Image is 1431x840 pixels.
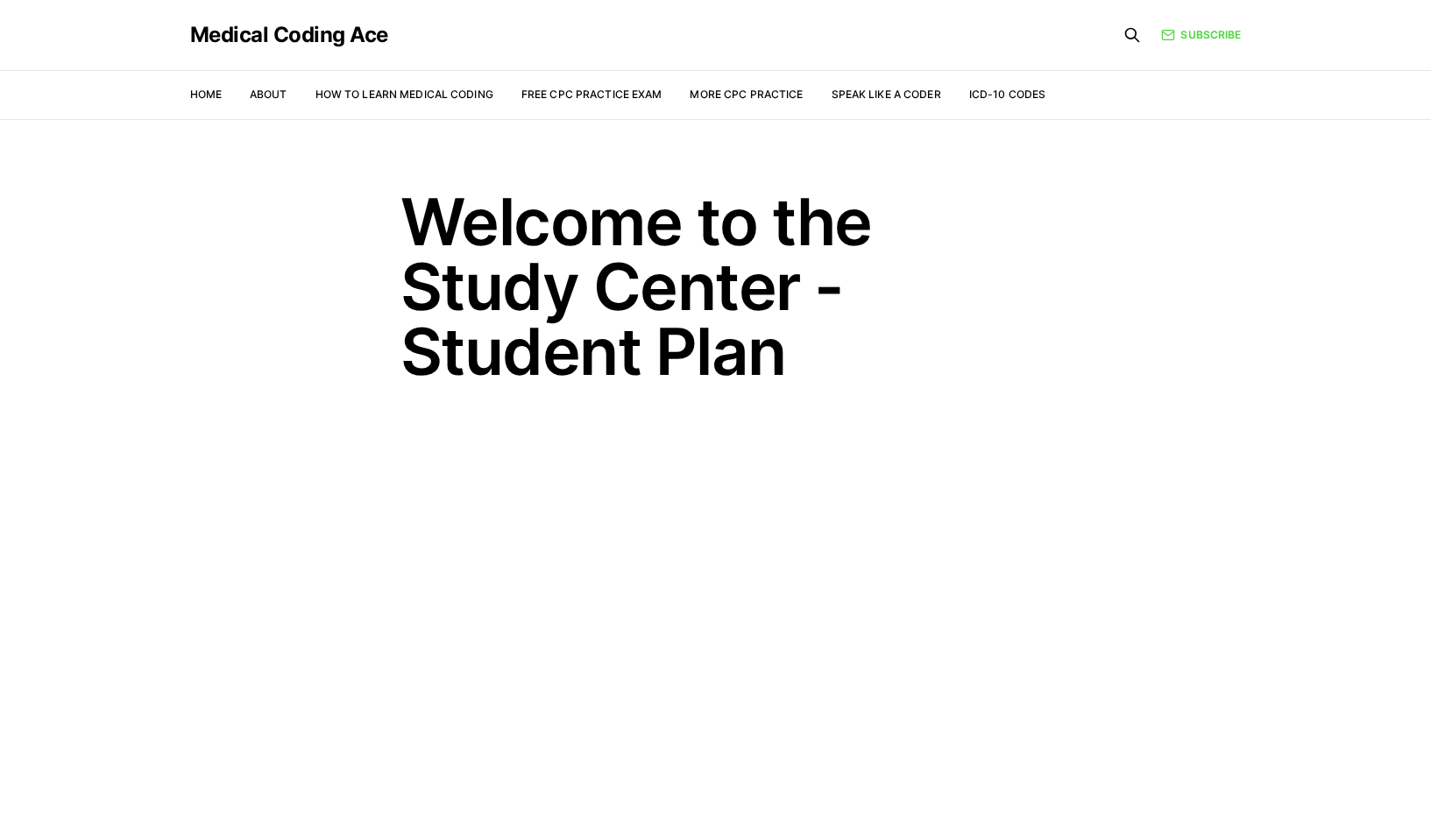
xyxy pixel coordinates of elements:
[250,88,287,101] a: About
[190,25,388,46] a: Medical Coding Ace
[190,88,222,101] a: Home
[969,88,1045,101] a: ICD-10 Codes
[690,88,803,101] a: More CPC Practice
[400,189,1031,384] h1: Welcome to the Study Center - Student Plan
[1161,27,1241,43] a: Subscribe
[315,88,493,101] a: How to Learn Medical Coding
[521,88,662,101] a: Free CPC Practice Exam
[832,88,941,101] a: Speak Like a Coder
